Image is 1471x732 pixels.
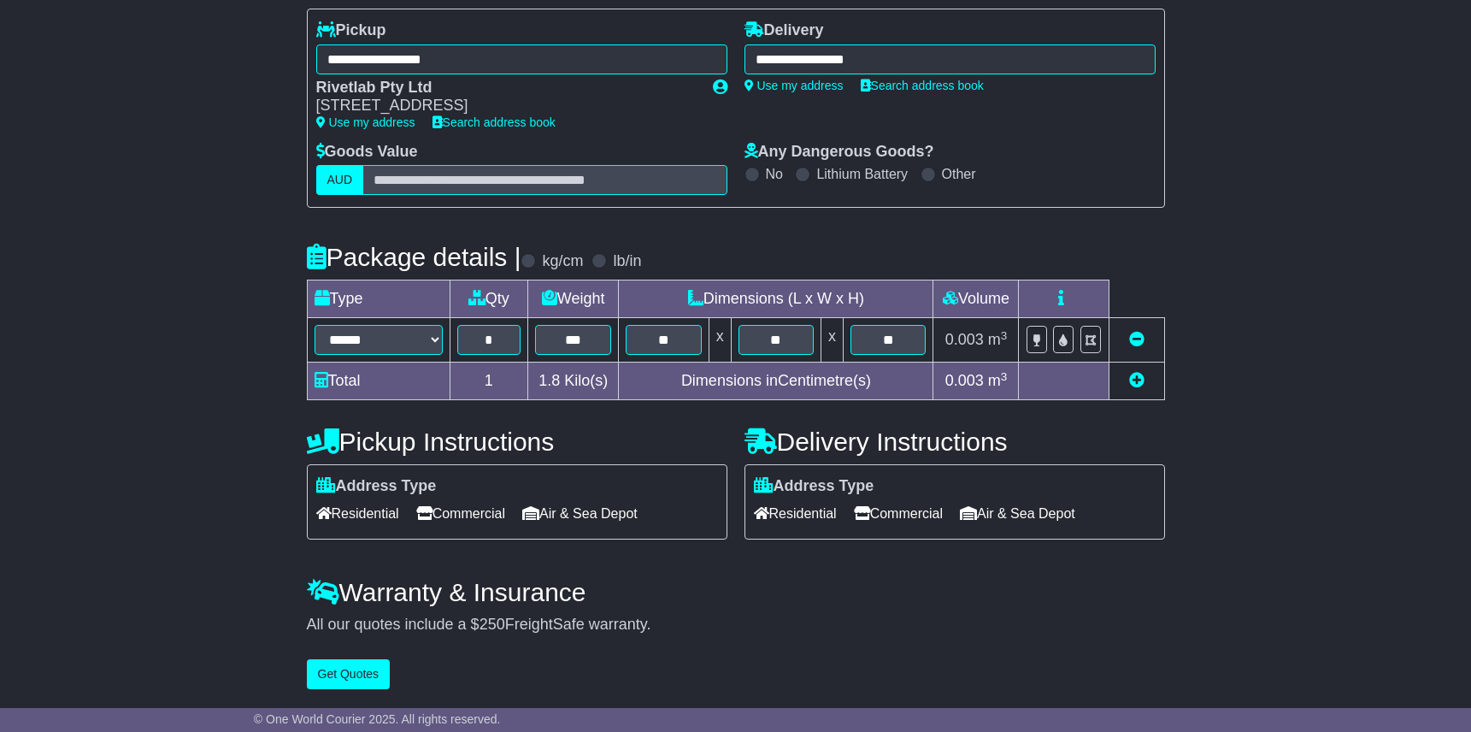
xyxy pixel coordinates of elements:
label: No [766,166,783,182]
td: Type [307,280,450,318]
label: Any Dangerous Goods? [744,143,934,162]
a: Use my address [316,115,415,129]
a: Search address book [861,79,984,92]
td: x [709,318,731,363]
span: Residential [754,500,837,527]
label: AUD [316,165,364,195]
sup: 3 [1001,370,1008,383]
span: Commercial [854,500,943,527]
div: All our quotes include a $ FreightSafe warranty. [307,616,1165,635]
a: Search address book [432,115,556,129]
span: 250 [480,616,505,633]
span: 1.8 [538,372,560,389]
span: m [988,372,1008,389]
span: m [988,331,1008,348]
td: Weight [528,280,619,318]
h4: Warranty & Insurance [307,578,1165,606]
td: Dimensions in Centimetre(s) [619,363,933,400]
div: Rivetlab Pty Ltd [316,79,696,97]
td: Kilo(s) [528,363,619,400]
td: Total [307,363,450,400]
sup: 3 [1001,329,1008,342]
a: Add new item [1129,372,1144,389]
label: Other [942,166,976,182]
label: lb/in [613,252,641,271]
h4: Package details | [307,243,521,271]
div: [STREET_ADDRESS] [316,97,696,115]
td: Qty [450,280,528,318]
a: Use my address [744,79,844,92]
label: Address Type [316,477,437,496]
a: Remove this item [1129,331,1144,348]
span: Air & Sea Depot [960,500,1075,527]
span: © One World Courier 2025. All rights reserved. [254,712,501,726]
td: 1 [450,363,528,400]
label: Pickup [316,21,386,40]
label: Goods Value [316,143,418,162]
label: Address Type [754,477,874,496]
h4: Pickup Instructions [307,428,727,456]
span: Air & Sea Depot [522,500,638,527]
span: 0.003 [945,372,984,389]
td: x [821,318,844,363]
td: Dimensions (L x W x H) [619,280,933,318]
label: Lithium Battery [816,166,908,182]
button: Get Quotes [307,659,391,689]
label: Delivery [744,21,824,40]
span: Residential [316,500,399,527]
span: 0.003 [945,331,984,348]
label: kg/cm [542,252,583,271]
h4: Delivery Instructions [744,428,1165,456]
span: Commercial [416,500,505,527]
td: Volume [933,280,1019,318]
